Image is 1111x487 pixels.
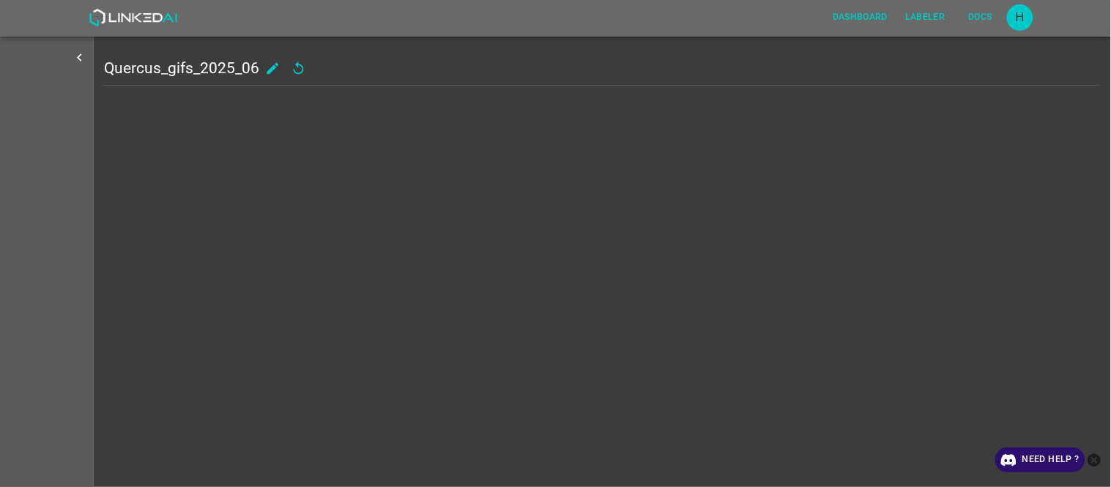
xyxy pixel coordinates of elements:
div: H [1007,4,1033,31]
button: show more [66,44,93,71]
img: LinkedAI [89,9,177,26]
a: Dashboard [824,2,896,32]
button: Dashboard [827,5,893,29]
button: Docs [957,5,1004,29]
a: Docs [954,2,1007,32]
button: Open settings [1007,4,1033,31]
a: Labeler [896,2,954,32]
h5: Quercus_gifs_2025_06 [104,58,259,78]
button: close-help [1085,447,1104,472]
button: add to shopping cart [259,55,286,82]
a: Need Help ? [995,447,1085,472]
button: Labeler [899,5,951,29]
